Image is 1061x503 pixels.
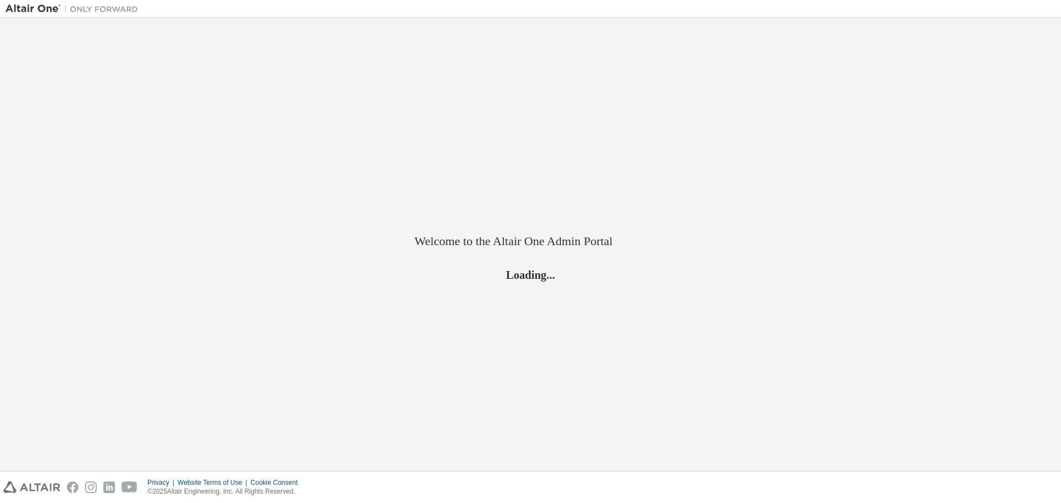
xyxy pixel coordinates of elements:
[85,481,97,493] img: instagram.svg
[122,481,138,493] img: youtube.svg
[148,478,177,487] div: Privacy
[414,234,647,249] h2: Welcome to the Altair One Admin Portal
[414,267,647,282] h2: Loading...
[177,478,250,487] div: Website Terms of Use
[67,481,78,493] img: facebook.svg
[6,3,144,14] img: Altair One
[3,481,60,493] img: altair_logo.svg
[250,478,304,487] div: Cookie Consent
[103,481,115,493] img: linkedin.svg
[148,487,304,496] p: © 2025 Altair Engineering, Inc. All Rights Reserved.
